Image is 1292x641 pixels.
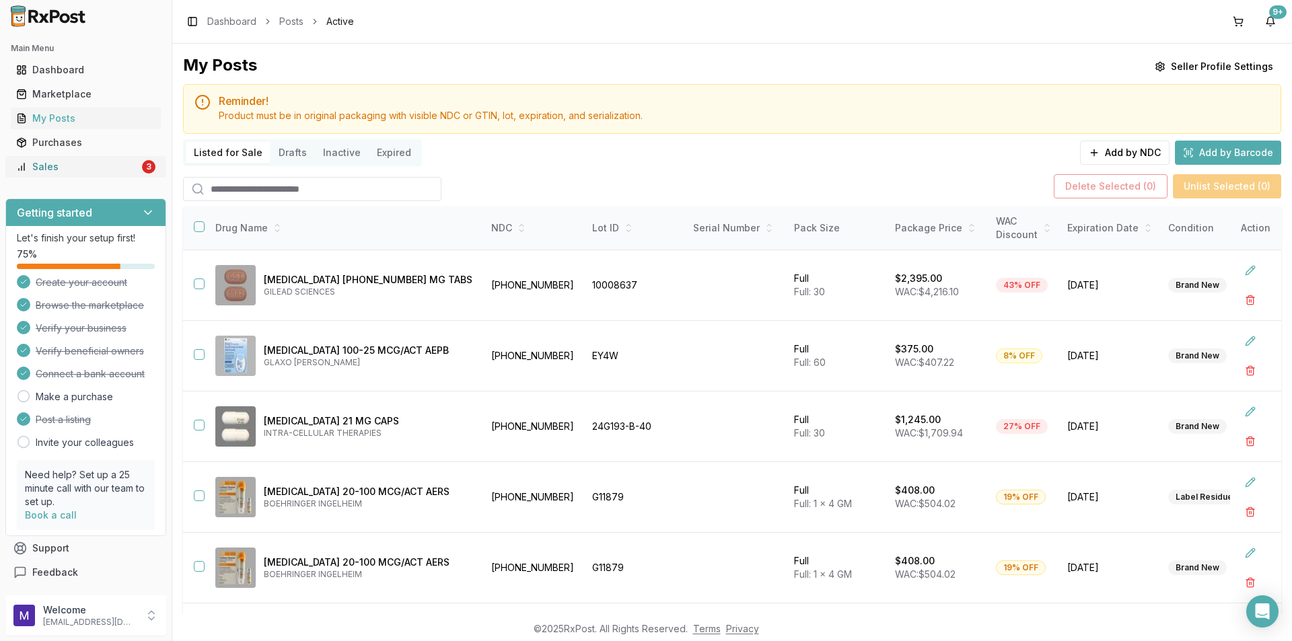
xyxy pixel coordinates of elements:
p: [MEDICAL_DATA] 100-25 MCG/ACT AEPB [264,344,472,357]
p: $408.00 [895,554,935,568]
div: WAC Discount [996,215,1051,241]
th: Action [1230,206,1281,250]
a: Privacy [726,623,759,634]
td: G11879 [584,533,685,603]
button: Listed for Sale [186,142,271,163]
div: Expiration Date [1067,221,1152,235]
img: Caplyta 21 MG CAPS [215,406,256,447]
td: G11879 [584,462,685,533]
img: Biktarvy 50-200-25 MG TABS [215,265,256,305]
span: [DATE] [1067,561,1152,574]
a: Make a purchase [36,390,113,404]
div: Sales [16,160,139,174]
a: Purchases [11,130,161,155]
button: Edit [1238,541,1262,565]
img: RxPost Logo [5,5,92,27]
span: Create your account [36,276,127,289]
td: [PHONE_NUMBER] [483,321,584,391]
td: Full [786,321,887,391]
button: Edit [1238,400,1262,424]
div: Marketplace [16,87,155,101]
td: [PHONE_NUMBER] [483,391,584,462]
div: Open Intercom Messenger [1246,595,1279,628]
div: Brand New [1168,419,1227,434]
p: Welcome [43,603,137,617]
span: 75 % [17,248,37,261]
div: Dashboard [16,63,155,77]
span: WAC: $504.02 [895,498,956,509]
span: Post a listing [36,413,91,426]
th: Condition [1160,206,1261,250]
button: Support [5,536,166,560]
div: Label Residue [1168,490,1240,504]
button: Delete [1238,570,1262,595]
button: Marketplace [5,83,166,105]
td: 24G193-B-40 [584,391,685,462]
h3: Getting started [17,204,92,221]
td: [PHONE_NUMBER] [483,533,584,603]
div: Serial Number [693,221,778,235]
div: Brand New [1168,560,1227,575]
img: Combivent Respimat 20-100 MCG/ACT AERS [215,548,256,588]
span: [DATE] [1067,420,1152,433]
button: Dashboard [5,59,166,81]
p: INTRA-CELLULAR THERAPIES [264,428,472,439]
a: Dashboard [207,15,256,28]
div: Brand New [1168,348,1227,363]
div: My Posts [16,112,155,125]
div: Drug Name [215,221,472,235]
td: Full [786,533,887,603]
button: Add by Barcode [1175,141,1281,165]
a: My Posts [11,106,161,130]
a: Book a call [25,509,77,521]
td: 10008637 [584,250,685,321]
span: [DATE] [1067,278,1152,292]
span: Active [326,15,354,28]
a: Terms [693,623,721,634]
a: Sales3 [11,155,161,179]
a: Marketplace [11,82,161,106]
p: [EMAIL_ADDRESS][DOMAIN_NAME] [43,617,137,628]
button: Add by NDC [1080,141,1170,165]
p: $408.00 [895,484,935,497]
button: My Posts [5,108,166,129]
button: Delete [1238,359,1262,383]
span: Full: 1 x 4 GM [794,498,852,509]
span: WAC: $407.22 [895,356,954,368]
button: Expired [369,142,419,163]
span: Full: 30 [794,286,825,297]
span: [DATE] [1067,490,1152,504]
a: Dashboard [11,58,161,82]
div: Product must be in original packaging with visible NDC or GTIN, lot, expiration, and serialization. [219,109,1270,122]
span: [DATE] [1067,349,1152,363]
td: [PHONE_NUMBER] [483,462,584,533]
button: Drafts [271,142,315,163]
span: WAC: $4,216.10 [895,286,959,297]
p: [MEDICAL_DATA] 21 MG CAPS [264,414,472,428]
td: [PHONE_NUMBER] [483,250,584,321]
h2: Main Menu [11,43,161,54]
nav: breadcrumb [207,15,354,28]
span: Browse the marketplace [36,299,144,312]
button: Delete [1238,288,1262,312]
button: Purchases [5,132,166,153]
td: EY4W [584,321,685,391]
div: 3 [142,160,155,174]
div: 19% OFF [996,560,1046,575]
div: NDC [491,221,576,235]
div: Package Price [895,221,980,235]
div: 27% OFF [996,419,1048,434]
p: GLAXO [PERSON_NAME] [264,357,472,368]
p: Let's finish your setup first! [17,231,155,245]
a: Posts [279,15,303,28]
button: Edit [1238,258,1262,282]
div: My Posts [183,54,257,79]
button: Delete [1238,429,1262,453]
div: Purchases [16,136,155,149]
td: Full [786,250,887,321]
div: 9+ [1269,5,1287,19]
td: Full [786,391,887,462]
p: Need help? Set up a 25 minute call with our team to set up. [25,468,147,508]
button: Edit [1238,329,1262,353]
h5: Reminder! [219,96,1270,106]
